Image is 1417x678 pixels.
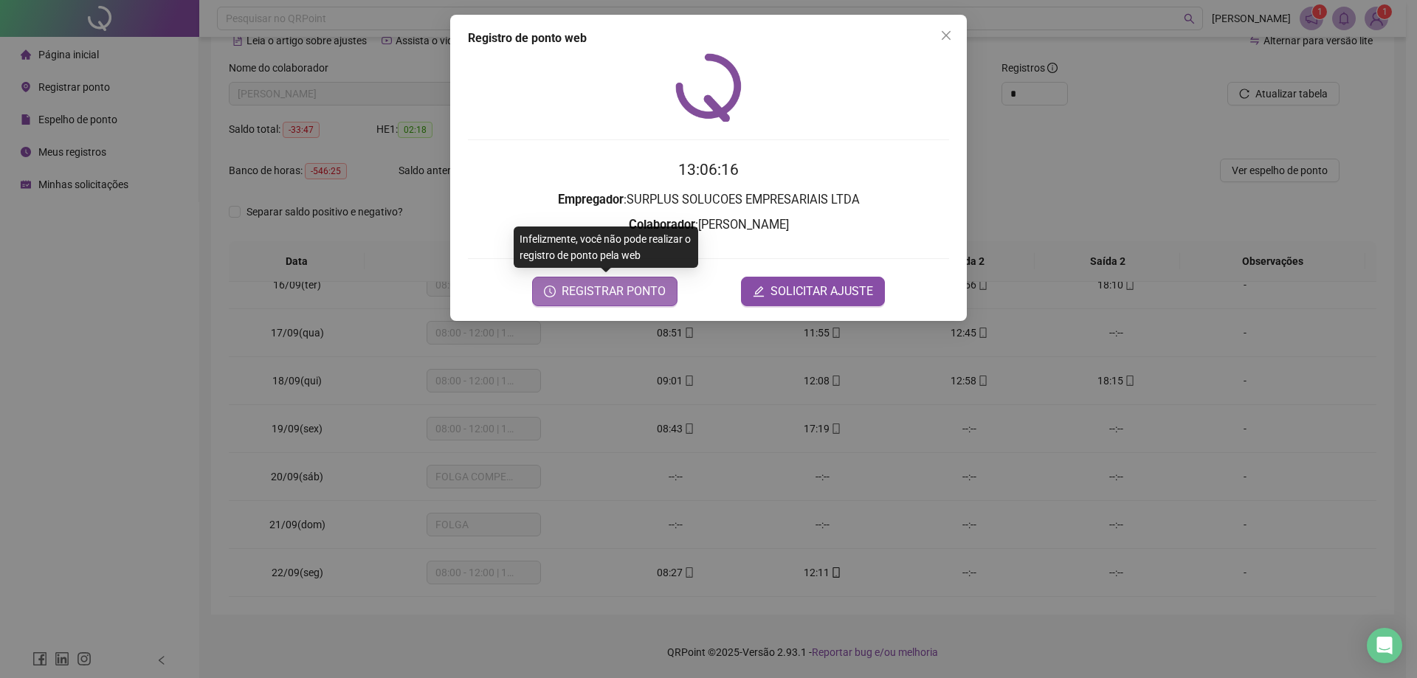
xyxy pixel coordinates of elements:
button: editSOLICITAR AJUSTE [741,277,885,306]
strong: Colaborador [629,218,695,232]
strong: Empregador [558,193,624,207]
h3: : SURPLUS SOLUCOES EMPRESARIAIS LTDA [468,190,949,210]
h3: : [PERSON_NAME] [468,215,949,235]
span: SOLICITAR AJUSTE [770,283,873,300]
span: clock-circle [544,286,556,297]
span: edit [753,286,765,297]
button: REGISTRAR PONTO [532,277,678,306]
div: Registro de ponto web [468,30,949,47]
img: QRPoint [675,53,742,122]
div: Open Intercom Messenger [1367,628,1402,663]
div: Infelizmente, você não pode realizar o registro de ponto pela web [514,226,698,268]
span: close [940,30,952,41]
span: REGISTRAR PONTO [562,283,666,300]
time: 13:06:16 [678,161,739,179]
button: Close [934,24,958,47]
